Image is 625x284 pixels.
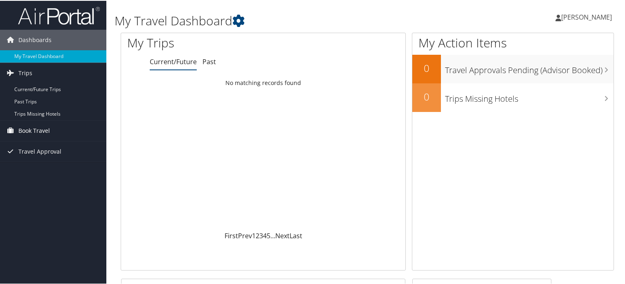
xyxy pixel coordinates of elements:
h1: My Trips [127,34,281,51]
a: First [225,230,238,239]
a: 3 [259,230,263,239]
a: 0Trips Missing Hotels [412,83,614,111]
a: Current/Future [150,56,197,65]
span: Trips [18,62,32,83]
h1: My Action Items [412,34,614,51]
span: Dashboards [18,29,52,49]
h2: 0 [412,89,441,103]
h2: 0 [412,60,441,74]
td: No matching records found [121,75,405,89]
a: Last [290,230,302,239]
a: 5 [267,230,270,239]
a: 2 [256,230,259,239]
a: Prev [238,230,252,239]
a: 0Travel Approvals Pending (Advisor Booked) [412,54,614,83]
span: [PERSON_NAME] [561,12,612,21]
span: Book Travel [18,120,50,140]
span: Travel Approval [18,141,61,161]
a: Next [275,230,290,239]
a: 4 [263,230,267,239]
h1: My Travel Dashboard [115,11,452,29]
span: … [270,230,275,239]
a: Past [202,56,216,65]
h3: Travel Approvals Pending (Advisor Booked) [445,60,614,75]
img: airportal-logo.png [18,5,100,25]
a: 1 [252,230,256,239]
a: [PERSON_NAME] [555,4,620,29]
h3: Trips Missing Hotels [445,88,614,104]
